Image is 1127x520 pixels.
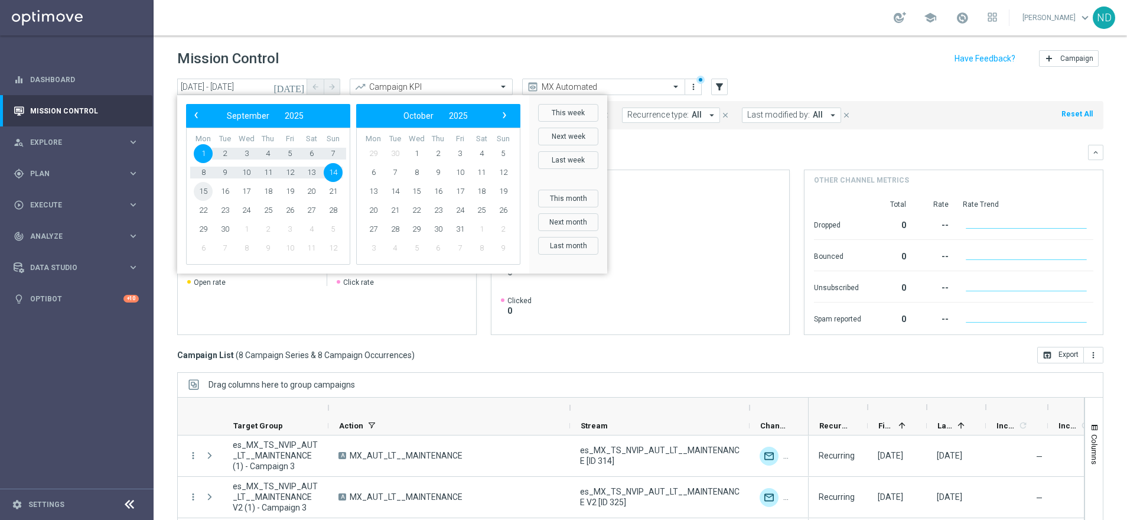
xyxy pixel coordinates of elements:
ng-select: MX Automated [522,79,685,95]
i: track_changes [14,231,24,242]
a: [PERSON_NAME]keyboard_arrow_down [1021,9,1093,27]
span: 7 [216,239,234,258]
i: more_vert [689,82,698,92]
img: OtherLevels [783,488,802,507]
i: keyboard_arrow_right [128,230,139,242]
div: Spam reported [814,308,861,327]
button: add Campaign [1039,50,1099,67]
span: Plan [30,170,128,177]
th: weekday [406,134,428,144]
button: Data Studio keyboard_arrow_right [13,263,139,272]
span: 9 [259,239,278,258]
div: Rate Trend [963,200,1093,209]
span: 9 [216,163,234,182]
div: play_circle_outline Execute keyboard_arrow_right [13,200,139,210]
span: 4 [259,144,278,163]
div: -- [920,277,949,296]
span: 29 [364,144,383,163]
span: Stream [581,421,608,430]
img: Optimail [760,488,779,507]
h4: Other channel metrics [814,175,909,186]
button: Last week [538,151,598,169]
button: Last modified by: All arrow_drop_down [742,108,841,123]
button: person_search Explore keyboard_arrow_right [13,138,139,147]
bs-daterangepicker-container: calendar [177,95,607,274]
span: 3 [281,220,299,239]
span: Drag columns here to group campaigns [209,380,355,389]
div: Mission Control [13,106,139,116]
button: Next month [538,213,598,231]
span: 8 [237,239,256,258]
span: 15 [194,182,213,201]
span: All [692,110,702,120]
span: 11 [302,239,321,258]
span: A [338,493,346,500]
h3: Campaign List [177,350,415,360]
span: 1 [472,220,491,239]
span: 14 [324,163,343,182]
span: 4 [302,220,321,239]
button: more_vert [188,492,198,502]
div: track_changes Analyze keyboard_arrow_right [13,232,139,241]
span: Data Studio [30,264,128,271]
span: 28 [324,201,343,220]
span: All [813,110,823,120]
i: keyboard_arrow_right [128,262,139,273]
span: 26 [494,201,513,220]
div: Rate [920,200,949,209]
button: close [841,109,852,122]
i: close [842,111,851,119]
th: weekday [449,134,471,144]
div: es_MX_TS_NVIP_AUT_LT__MAINTENANCE V2 [ID 325] [580,486,740,508]
span: Explore [30,139,128,146]
i: keyboard_arrow_right [128,199,139,210]
i: arrow_forward [328,83,336,91]
i: settings [12,499,22,510]
span: 20 [364,201,383,220]
span: 30 [429,220,448,239]
span: MX_AUT_LT__MAINTENANCE [350,492,462,502]
div: 05 Sep 2025, Friday [878,450,903,461]
span: 7 [451,239,470,258]
span: Increase [996,421,1017,430]
span: 6 [194,239,213,258]
span: Click rate [343,278,374,287]
div: Optibot [14,283,139,314]
multiple-options-button: Export to CSV [1037,350,1103,359]
th: weekday [301,134,323,144]
span: 27 [302,201,321,220]
div: -- [920,246,949,265]
i: gps_fixed [14,168,24,179]
div: lightbulb Optibot +10 [13,294,139,304]
th: weekday [236,134,258,144]
span: Clicked [507,296,532,305]
th: weekday [471,134,493,144]
span: 2 [259,220,278,239]
span: school [924,11,937,24]
span: 1 [237,220,256,239]
span: Calculate column [1017,419,1028,432]
i: arrow_drop_down [706,110,717,121]
bs-datepicker-navigation-view: ​ ​ ​ [359,108,512,123]
span: es_MX_TS_NVIP_AUT_LT__MAINTENANCE (1) - Campaign 3 [233,440,318,472]
span: ‹ [188,108,204,123]
button: more_vert [188,450,198,461]
span: 2 [429,144,448,163]
i: lightbulb [14,294,24,304]
div: Dashboard [14,64,139,95]
a: Optibot [30,283,123,314]
span: First in Range [878,421,894,430]
span: 8 [194,163,213,182]
span: 7 [386,163,405,182]
span: 20 [302,182,321,201]
span: 3 [237,144,256,163]
span: 24 [237,201,256,220]
span: 31 [451,220,470,239]
div: 0 [875,308,906,327]
div: There are unsaved changes [696,76,705,84]
i: trending_up [354,81,366,93]
div: Recurring [819,450,855,461]
div: Explore [14,137,128,148]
